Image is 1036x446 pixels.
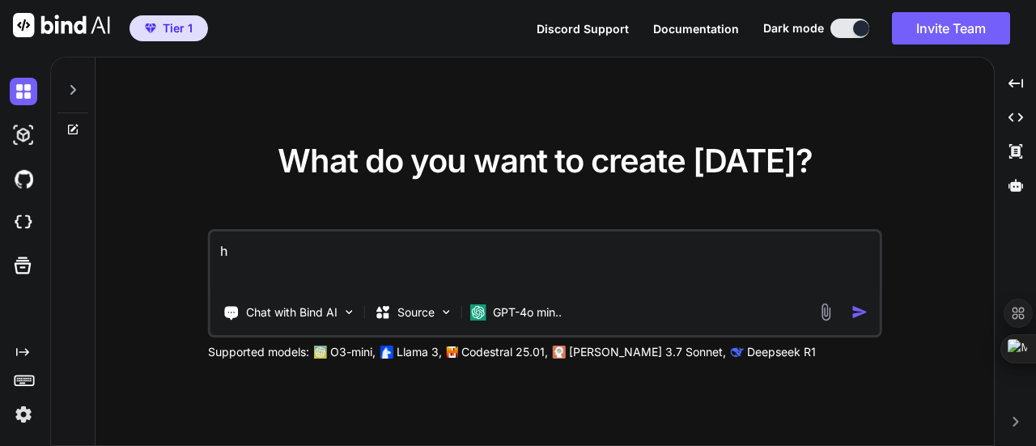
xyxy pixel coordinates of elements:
[731,346,744,359] img: claude
[816,303,834,321] img: attachment
[10,121,37,149] img: darkAi-studio
[330,344,376,360] p: O3-mini,
[470,304,486,321] img: GPT-4o mini
[397,344,442,360] p: Llama 3,
[569,344,726,360] p: [PERSON_NAME] 3.7 Sonnet,
[10,165,37,193] img: githubDark
[493,304,562,321] p: GPT-4o min..
[397,304,435,321] p: Source
[461,344,548,360] p: Codestral 25.01,
[747,344,816,360] p: Deepseek R1
[851,304,868,321] img: icon
[10,78,37,105] img: darkChat
[208,344,309,360] p: Supported models:
[145,23,156,33] img: premium
[653,20,739,37] button: Documentation
[537,22,629,36] span: Discord Support
[553,346,566,359] img: claude
[10,401,37,428] img: settings
[129,15,208,41] button: premiumTier 1
[653,22,739,36] span: Documentation
[763,20,824,36] span: Dark mode
[342,305,356,319] img: Pick Tools
[13,13,110,37] img: Bind AI
[447,346,458,358] img: Mistral-AI
[537,20,629,37] button: Discord Support
[246,304,338,321] p: Chat with Bind AI
[380,346,393,359] img: Llama2
[10,209,37,236] img: cloudideIcon
[210,231,880,291] textarea: h
[892,12,1010,45] button: Invite Team
[278,141,813,181] span: What do you want to create [DATE]?
[163,20,193,36] span: Tier 1
[314,346,327,359] img: GPT-4
[439,305,453,319] img: Pick Models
